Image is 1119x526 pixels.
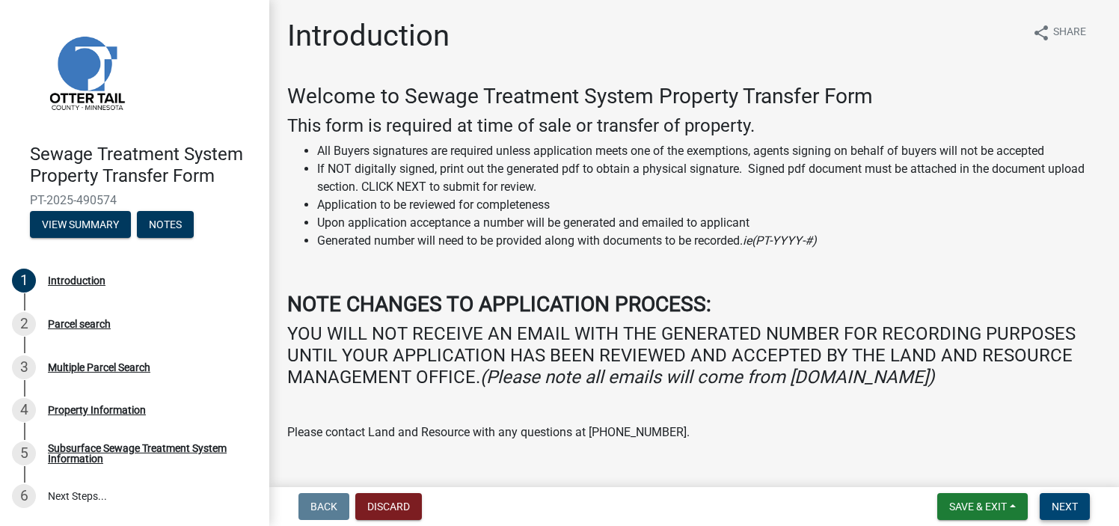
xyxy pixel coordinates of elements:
button: Save & Exit [937,493,1028,520]
span: Back [310,501,337,513]
p: Please contact Land and Resource with any questions at [PHONE_NUMBER]. [287,423,1101,441]
span: Next [1052,501,1078,513]
h3: Welcome to Sewage Treatment System Property Transfer Form [287,84,1101,109]
li: Generated number will need to be provided along with documents to be recorded. [317,232,1101,250]
wm-modal-confirm: Notes [137,219,194,231]
li: All Buyers signatures are required unless application meets one of the exemptions, agents signing... [317,142,1101,160]
div: 1 [12,269,36,293]
strong: NOTE CHANGES TO APPLICATION PROCESS: [287,292,711,316]
i: (Please note all emails will come from [DOMAIN_NAME]) [480,367,934,388]
li: If NOT digitally signed, print out the generated pdf to obtain a physical signature. Signed pdf d... [317,160,1101,196]
h1: Introduction [287,18,450,54]
div: Multiple Parcel Search [48,362,150,373]
li: Upon application acceptance a number will be generated and emailed to applicant [317,214,1101,232]
h4: YOU WILL NOT RECEIVE AN EMAIL WITH THE GENERATED NUMBER FOR RECORDING PURPOSES UNTIL YOUR APPLICA... [287,323,1101,388]
button: Notes [137,211,194,238]
div: Property Information [48,405,146,415]
button: shareShare [1020,18,1098,47]
button: View Summary [30,211,131,238]
img: Otter Tail County, Minnesota [30,16,142,128]
div: 3 [12,355,36,379]
span: PT-2025-490574 [30,193,239,207]
div: 6 [12,484,36,508]
button: Next [1040,493,1090,520]
div: 5 [12,441,36,465]
div: Parcel search [48,319,111,329]
div: 2 [12,312,36,336]
div: Subsurface Sewage Treatment System Information [48,443,245,464]
div: Introduction [48,275,105,286]
span: Share [1053,24,1086,42]
i: ie(PT-YYYY-#) [743,233,817,248]
h4: Sewage Treatment System Property Transfer Form [30,144,257,187]
wm-modal-confirm: Summary [30,219,131,231]
li: Application to be reviewed for completeness [317,196,1101,214]
i: share [1032,24,1050,42]
div: 4 [12,398,36,422]
button: Discard [355,493,422,520]
button: Back [298,493,349,520]
h4: This form is required at time of sale or transfer of property. [287,115,1101,137]
span: Save & Exit [949,501,1007,513]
